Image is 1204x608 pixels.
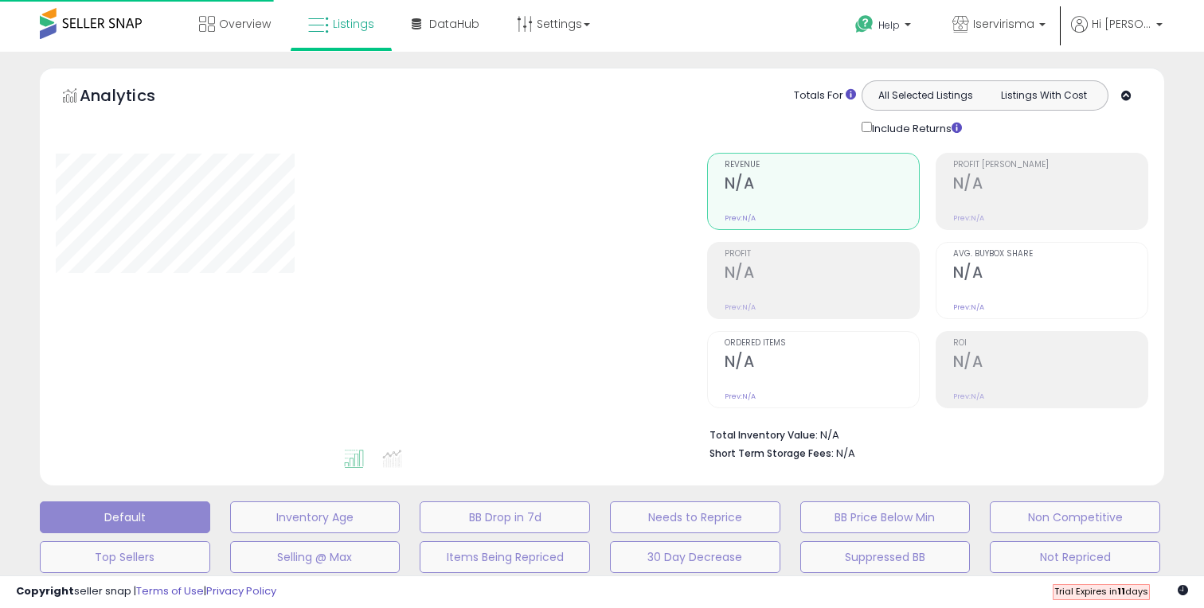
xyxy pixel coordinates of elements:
span: Help [878,18,900,32]
button: Listings With Cost [984,85,1103,106]
span: Iservirisma [973,16,1034,32]
span: DataHub [429,16,479,32]
button: 30 Day Decrease [610,541,780,573]
button: Selling @ Max [230,541,401,573]
span: Avg. Buybox Share [953,250,1147,259]
a: Hi [PERSON_NAME] [1071,16,1163,52]
small: Prev: N/A [725,213,756,223]
small: Prev: N/A [725,392,756,401]
b: Short Term Storage Fees: [709,446,834,460]
span: Listings [333,16,374,32]
li: N/A [709,424,1136,443]
h2: N/A [953,353,1147,374]
button: Suppressed BB [800,541,971,573]
div: Include Returns [850,119,981,137]
b: Total Inventory Value: [709,428,818,442]
a: Help [842,2,927,52]
button: BB Drop in 7d [420,501,590,533]
span: Profit [725,250,919,259]
h2: N/A [953,263,1147,285]
button: BB Price Below Min [800,501,971,533]
span: Hi [PERSON_NAME] [1092,16,1151,32]
h2: N/A [725,174,919,196]
small: Prev: N/A [953,392,984,401]
i: Get Help [854,14,874,34]
h2: N/A [725,353,919,374]
button: Inventory Age [230,501,401,533]
h2: N/A [953,174,1147,196]
button: All Selected Listings [866,85,985,106]
span: Overview [219,16,271,32]
button: Needs to Reprice [610,501,780,533]
small: Prev: N/A [725,302,756,312]
strong: Copyright [16,583,74,598]
h2: N/A [725,263,919,285]
button: Not Repriced [990,541,1160,573]
button: Default [40,501,210,533]
span: Ordered Items [725,339,919,348]
small: Prev: N/A [953,213,984,223]
button: Non Competitive [990,501,1160,533]
span: Profit [PERSON_NAME] [953,161,1147,170]
span: Revenue [725,161,919,170]
h5: Analytics [80,84,186,111]
div: Totals For [794,88,856,103]
button: Top Sellers [40,541,210,573]
div: seller snap | | [16,584,276,599]
span: N/A [836,446,855,461]
span: ROI [953,339,1147,348]
button: Items Being Repriced [420,541,590,573]
small: Prev: N/A [953,302,984,312]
